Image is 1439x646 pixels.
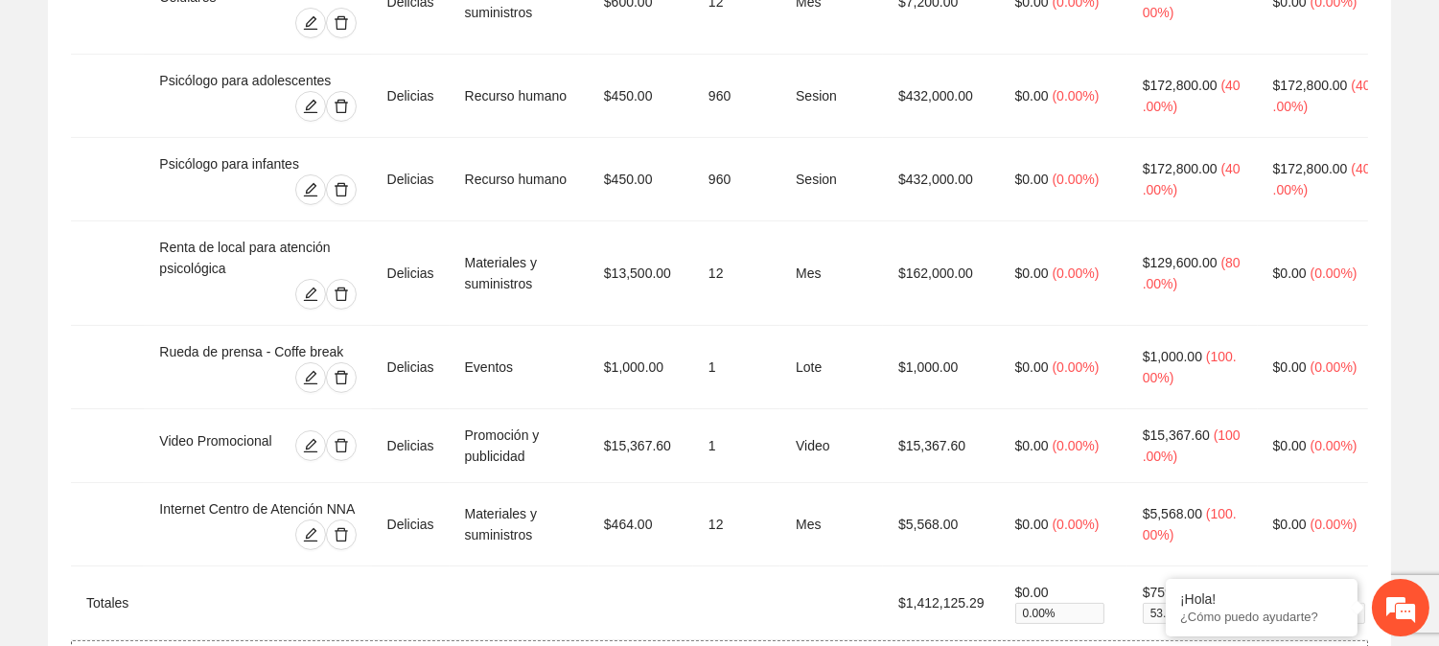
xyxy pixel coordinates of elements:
[314,10,360,56] div: Minimizar ventana de chat en vivo
[372,55,450,138] td: Delicias
[71,566,144,640] td: Totales
[159,237,356,279] div: Renta de local para atención psicológica
[589,221,693,326] td: $13,500.00
[327,182,356,197] span: delete
[327,438,356,453] span: delete
[1143,506,1202,521] span: $5,568.00
[1053,438,1100,453] span: ( 0.00% )
[780,138,883,221] td: Sesion
[693,221,780,326] td: 12
[693,483,780,566] td: 12
[693,326,780,409] td: 1
[780,483,883,566] td: Mes
[693,138,780,221] td: 960
[296,527,325,542] span: edit
[295,8,326,38] button: edit
[372,483,450,566] td: Delicias
[589,409,693,483] td: $15,367.60
[1311,517,1358,532] span: ( 0.00% )
[326,362,357,393] button: delete
[295,91,326,122] button: edit
[1143,161,1218,176] span: $172,800.00
[100,98,322,123] div: Chatee con nosotros ahora
[296,99,325,114] span: edit
[883,55,1000,138] td: $432,000.00
[589,55,693,138] td: $450.00
[1143,78,1218,93] span: $172,800.00
[589,138,693,221] td: $450.00
[326,174,357,205] button: delete
[111,213,265,406] span: Estamos en línea.
[450,138,589,221] td: Recurso humano
[372,138,450,221] td: Delicias
[295,279,326,310] button: edit
[589,483,693,566] td: $464.00
[883,138,1000,221] td: $432,000.00
[296,370,325,385] span: edit
[693,55,780,138] td: 960
[1273,438,1307,453] span: $0.00
[295,362,326,393] button: edit
[1015,265,1049,281] span: $0.00
[450,55,589,138] td: Recurso humano
[883,326,1000,409] td: $1,000.00
[1311,438,1358,453] span: ( 0.00% )
[327,370,356,385] span: delete
[1127,566,1258,640] td: $759,814.39
[326,519,357,550] button: delete
[326,91,357,122] button: delete
[1015,172,1049,187] span: $0.00
[1180,591,1343,607] div: ¡Hola!
[295,519,326,550] button: edit
[159,341,356,362] div: Rueda de prensa - Coffe break
[1053,88,1100,104] span: ( 0.00% )
[1143,255,1218,270] span: $129,600.00
[1143,255,1241,291] span: ( 80.00% )
[372,409,450,483] td: Delicias
[296,438,325,453] span: edit
[327,99,356,114] span: delete
[296,15,325,31] span: edit
[1015,88,1049,104] span: $0.00
[450,221,589,326] td: Materiales y suministros
[780,409,883,483] td: Video
[1273,265,1307,281] span: $0.00
[589,326,693,409] td: $1,000.00
[1015,359,1049,375] span: $0.00
[1143,161,1241,197] span: ( 40.00% )
[1273,78,1348,93] span: $172,800.00
[1053,265,1100,281] span: ( 0.00% )
[883,221,1000,326] td: $162,000.00
[450,409,589,483] td: Promoción y publicidad
[327,527,356,542] span: delete
[883,483,1000,566] td: $5,568.00
[1258,566,1388,640] td: $396,568.72
[780,221,883,326] td: Mes
[1000,566,1127,640] td: $0.00
[1273,359,1307,375] span: $0.00
[883,566,1000,640] td: $1,412,125.29
[1143,78,1241,114] span: ( 40.00% )
[693,409,780,483] td: 1
[1273,161,1348,176] span: $172,800.00
[10,437,365,504] textarea: Escriba su mensaje y pulse “Intro”
[1053,359,1100,375] span: ( 0.00% )
[780,55,883,138] td: Sesion
[450,326,589,409] td: Eventos
[450,483,589,566] td: Materiales y suministros
[883,409,1000,483] td: $15,367.60
[326,430,357,461] button: delete
[296,182,325,197] span: edit
[296,287,325,302] span: edit
[159,70,356,91] div: Psicólogo para adolescentes
[327,287,356,302] span: delete
[1015,517,1049,532] span: $0.00
[1015,438,1049,453] span: $0.00
[159,153,356,174] div: Psicólogo para infantes
[326,8,357,38] button: delete
[1180,610,1343,624] p: ¿Cómo puedo ayudarte?
[1311,359,1358,375] span: ( 0.00% )
[1273,517,1307,532] span: $0.00
[1015,603,1104,624] span: 0.00 %
[295,430,326,461] button: edit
